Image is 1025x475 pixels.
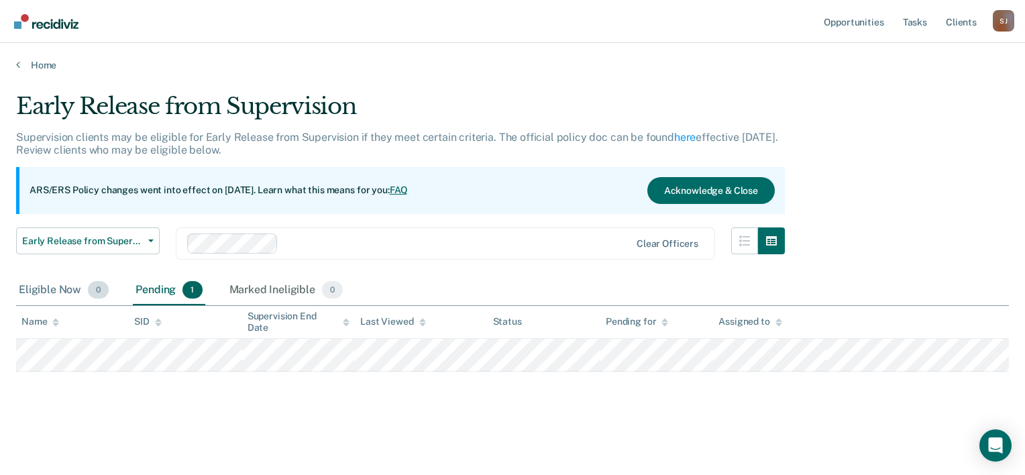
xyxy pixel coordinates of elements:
[133,276,205,305] div: Pending1
[16,93,785,131] div: Early Release from Supervision
[674,131,696,144] a: here
[322,281,343,299] span: 0
[647,177,775,204] button: Acknowledge & Close
[134,316,162,327] div: SID
[493,316,522,327] div: Status
[16,59,1009,71] a: Home
[227,276,346,305] div: Marked Ineligible0
[993,10,1014,32] button: Profile dropdown button
[16,131,778,156] p: Supervision clients may be eligible for Early Release from Supervision if they meet certain crite...
[16,227,160,254] button: Early Release from Supervision
[248,311,349,333] div: Supervision End Date
[21,316,59,327] div: Name
[14,14,78,29] img: Recidiviz
[637,238,698,250] div: Clear officers
[979,429,1012,462] div: Open Intercom Messenger
[390,184,409,195] a: FAQ
[993,10,1014,32] div: S J
[88,281,109,299] span: 0
[30,184,408,197] p: ARS/ERS Policy changes went into effect on [DATE]. Learn what this means for you:
[360,316,425,327] div: Last Viewed
[16,276,111,305] div: Eligible Now0
[22,235,143,247] span: Early Release from Supervision
[606,316,668,327] div: Pending for
[718,316,781,327] div: Assigned to
[182,281,202,299] span: 1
